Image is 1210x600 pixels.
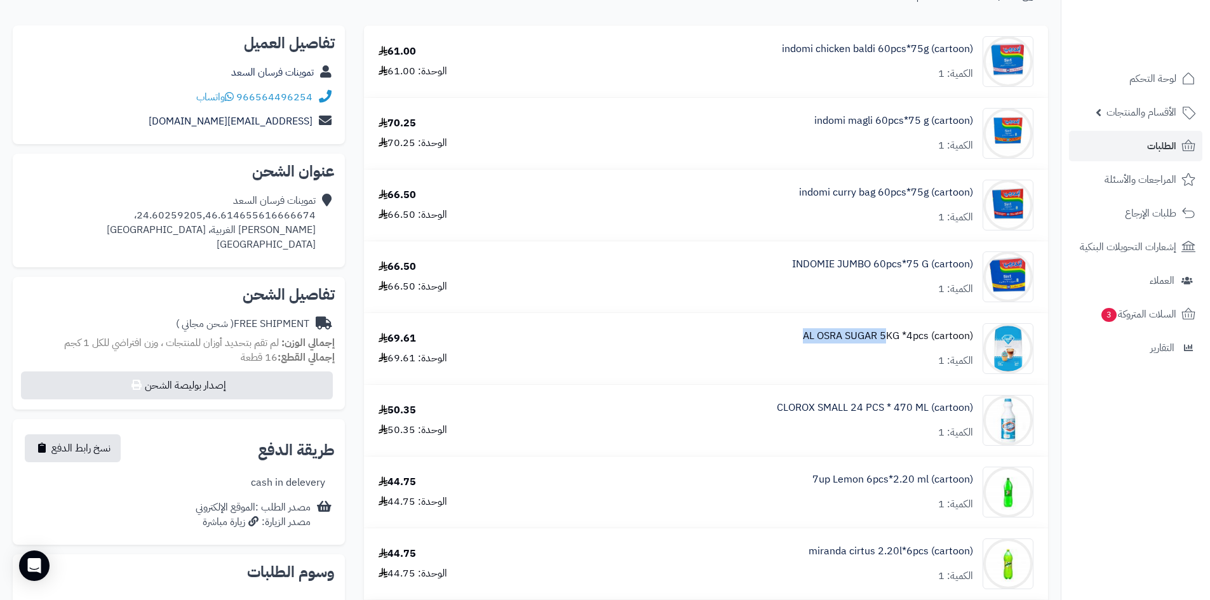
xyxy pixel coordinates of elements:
[379,136,447,150] div: الوحدة: 70.25
[1106,103,1176,121] span: الأقسام والمنتجات
[1124,10,1198,36] img: logo-2.png
[1147,137,1176,155] span: الطلبات
[983,467,1033,517] img: 1747541306-e6e5e2d5-9b67-463e-b81b-59a02ee4-90x90.jpg
[176,316,234,331] span: ( شحن مجاني )
[196,515,311,530] div: مصدر الزيارة: زيارة مباشرة
[799,185,973,200] a: indomi curry bag 60pcs*75g (cartoon)
[792,257,973,272] a: INDOMIE JUMBO 60pcs*75 G (cartoon)
[231,65,314,80] a: تموينات فرسان السعد
[803,329,973,343] a: AL OSRA SUGAR 5KG *4pcs (cartoon)
[1129,70,1176,88] span: لوحة التحكم
[23,287,335,302] h2: تفاصيل الشحن
[809,544,973,559] a: miranda cirtus 2.20l*6pcs (cartoon)
[379,423,447,437] div: الوحدة: 50.35
[1069,131,1202,161] a: الطلبات
[149,114,313,129] a: [EMAIL_ADDRESS][DOMAIN_NAME]
[379,403,416,418] div: 50.35
[379,566,447,581] div: الوحدة: 44.75
[196,500,311,530] div: مصدر الطلب :الموقع الإلكتروني
[379,351,447,366] div: الوحدة: 69.61
[983,538,1033,589] img: 1747544486-c60db756-6ee7-44b0-a7d4-ec449800-90x90.jpg
[782,42,973,57] a: indomi chicken baldi 60pcs*75g (cartoon)
[1105,171,1176,189] span: المراجعات والأسئلة
[983,395,1033,446] img: 1747509950-624IMVTqmDvOIApcdwR6TtxocSN0VFLI-90x90.jpg
[23,164,335,179] h2: عنوان الشحن
[1080,238,1176,256] span: إشعارات التحويلات البنكية
[107,194,316,251] div: تموينات فرسان السعد 24.60259205,46.614655616666674، [PERSON_NAME] الغربية، [GEOGRAPHIC_DATA] [GEO...
[19,550,50,581] div: Open Intercom Messenger
[938,138,973,153] div: الكمية: 1
[938,354,973,368] div: الكمية: 1
[938,497,973,512] div: الكمية: 1
[251,476,325,490] div: cash in delevery
[1101,307,1117,323] span: 3
[983,323,1033,374] img: 1747423075-61eTFA9P4wL._AC_SL1411-90x90.jpg
[379,331,416,346] div: 69.61
[258,443,335,458] h2: طريقة الدفع
[812,472,973,487] a: 7up Lemon 6pcs*2.20 ml (cartoon)
[938,67,973,81] div: الكمية: 1
[983,251,1033,302] img: 1747283225-Screenshot%202025-05-15%20072245-90x90.jpg
[1069,232,1202,262] a: إشعارات التحويلات البنكية
[938,425,973,440] div: الكمية: 1
[1069,265,1202,296] a: العملاء
[379,475,416,490] div: 44.75
[814,114,973,128] a: indomi magli 60pcs*75 g (cartoon)
[379,188,416,203] div: 66.50
[1069,299,1202,330] a: السلات المتروكة3
[983,36,1033,87] img: 1747282053-5ABykeYswuxMuW5FNwWNxRuGnPYpgwDk-90x90.jpg
[51,441,111,456] span: نسخ رابط الدفع
[196,90,234,105] a: واتساب
[983,108,1033,159] img: 1747282501-49GxOi1ivnSFmiOaJUuMSRkWbJcibU5M-90x90.jpg
[278,350,335,365] strong: إجمالي القطع:
[379,64,447,79] div: الوحدة: 61.00
[1150,339,1174,357] span: التقارير
[938,569,973,583] div: الكمية: 1
[777,401,973,415] a: CLOROX SMALL 24 PCS * 470 ML (cartoon)
[176,317,309,331] div: FREE SHIPMENT
[379,279,447,294] div: الوحدة: 66.50
[241,350,335,365] small: 16 قطعة
[23,36,335,51] h2: تفاصيل العميل
[938,282,973,297] div: الكمية: 1
[379,495,447,509] div: الوحدة: 44.75
[1069,198,1202,229] a: طلبات الإرجاع
[1125,204,1176,222] span: طلبات الإرجاع
[23,564,335,580] h2: وسوم الطلبات
[1150,272,1174,290] span: العملاء
[1100,305,1176,323] span: السلات المتروكة
[1069,164,1202,195] a: المراجعات والأسئلة
[281,335,335,350] strong: إجمالي الوزن:
[379,208,447,222] div: الوحدة: 66.50
[64,335,279,350] span: لم تقم بتحديد أوزان للمنتجات ، وزن افتراضي للكل 1 كجم
[379,547,416,561] div: 44.75
[938,210,973,225] div: الكمية: 1
[1069,333,1202,363] a: التقارير
[236,90,313,105] a: 966564496254
[379,44,416,59] div: 61.00
[983,180,1033,230] img: 1747282742-cBKr205nrT5egUPiDKnJpiw0sXX7VmPF-90x90.jpg
[21,371,333,399] button: إصدار بوليصة الشحن
[379,260,416,274] div: 66.50
[379,116,416,131] div: 70.25
[1069,63,1202,94] a: لوحة التحكم
[25,434,121,462] button: نسخ رابط الدفع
